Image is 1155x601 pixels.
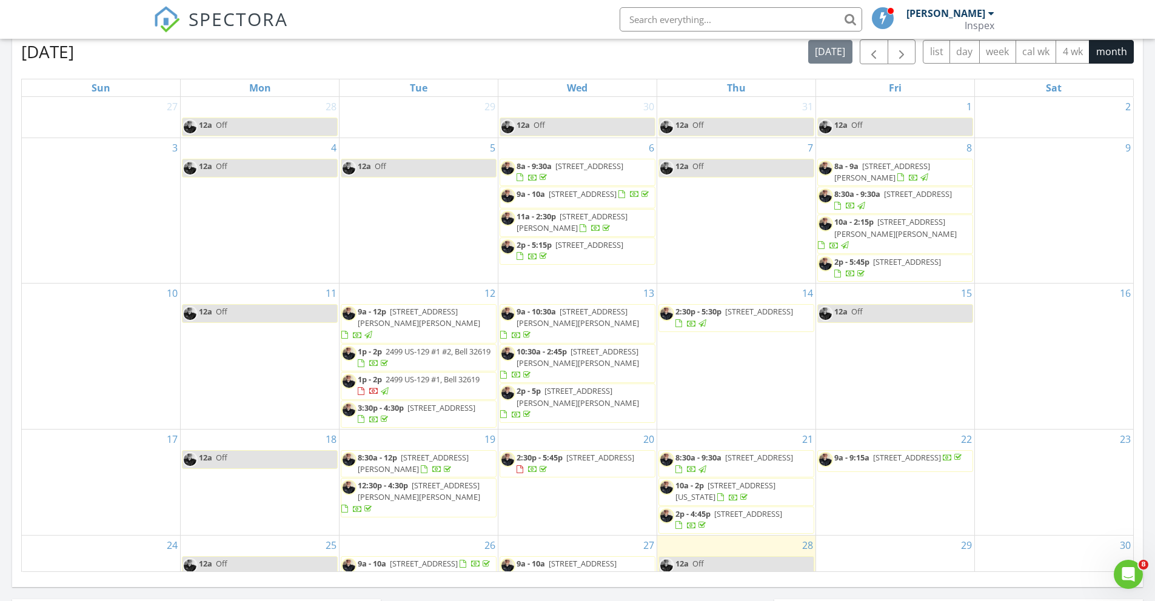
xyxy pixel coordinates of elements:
span: [STREET_ADDRESS][PERSON_NAME][PERSON_NAME] [834,216,957,239]
span: 2p - 5:45p [834,256,869,267]
span: 9a - 9:15a [834,452,869,463]
a: Tuesday [407,79,430,96]
span: 8a - 9a [834,161,859,171]
a: SPECTORA [153,16,288,42]
span: [STREET_ADDRESS][PERSON_NAME] [517,211,628,233]
span: 8a - 9:30a [517,161,552,171]
img: 1617362970288203400853271207826.jpg [341,558,357,573]
a: 9a - 10a [STREET_ADDRESS] [341,556,497,578]
span: [STREET_ADDRESS] [555,239,623,250]
span: Off [216,306,227,317]
span: 12a [199,306,212,317]
a: Go to August 26, 2025 [482,536,498,555]
span: Off [216,161,227,171]
span: 2499 US-129 #1 #2, Bell 32619 [386,346,490,357]
span: 12a [199,452,212,463]
td: Go to August 12, 2025 [340,284,498,430]
a: 9a - 9:15a [STREET_ADDRESS] [834,452,964,463]
a: Go to August 5, 2025 [487,138,498,158]
span: [STREET_ADDRESS] [725,452,793,463]
span: 2:30p - 5:30p [675,306,721,317]
img: 1617362970288203400853271207826.jpg [500,161,515,176]
span: 1p - 2p [358,374,382,385]
img: 1617362970288203400853271207826.jpg [341,452,357,467]
a: Go to August 22, 2025 [959,430,974,449]
a: 1p - 2p 2499 US-129 #1, Bell 32619 [341,372,497,399]
img: 1617362970288203400853271207826.jpg [659,452,674,467]
span: [STREET_ADDRESS][PERSON_NAME][PERSON_NAME] [517,385,639,408]
span: [STREET_ADDRESS] [873,452,941,463]
a: 12:30p - 4:30p [STREET_ADDRESS][PERSON_NAME][PERSON_NAME] [341,480,480,514]
td: Go to July 27, 2025 [22,97,181,138]
span: Off [692,558,704,569]
span: 2p - 4:45p [675,508,711,519]
button: Next month [888,39,916,64]
a: 2p - 4:45p [STREET_ADDRESS] [675,508,782,531]
a: 10:30a - 2:45p [STREET_ADDRESS][PERSON_NAME][PERSON_NAME] [500,346,639,380]
img: 1617362970288203400853271207826.jpg [500,188,515,204]
span: 8:30a - 9:30a [675,452,721,463]
a: Go to July 28, 2025 [323,97,339,116]
a: 8a - 9:30a [STREET_ADDRESS] [517,161,623,183]
td: Go to August 8, 2025 [815,138,974,284]
span: 8:30a - 9:30a [834,188,880,199]
a: 8:30a - 12p [STREET_ADDRESS][PERSON_NAME] [358,452,469,474]
a: Go to August 10, 2025 [164,284,180,303]
div: Inspex [965,19,994,32]
button: cal wk [1016,40,1057,64]
a: 11a - 2:30p [STREET_ADDRESS][PERSON_NAME] [500,209,655,236]
a: Thursday [725,79,748,96]
span: 8:30a - 12p [358,452,397,463]
img: 1617362970288203400853271207826.jpg [182,119,198,134]
span: 12a [675,161,689,171]
a: Go to August 3, 2025 [170,138,180,158]
button: week [979,40,1016,64]
img: 1617362970288203400853271207826.jpg [500,306,515,321]
td: Go to August 7, 2025 [657,138,815,284]
a: 2p - 5:45p [STREET_ADDRESS] [834,256,941,279]
div: [PERSON_NAME] [906,7,985,19]
a: 2p - 5p [STREET_ADDRESS][PERSON_NAME][PERSON_NAME] [500,384,655,423]
a: Go to August 2, 2025 [1123,97,1133,116]
a: Go to August 27, 2025 [641,536,657,555]
a: 9a - 10:30a [STREET_ADDRESS][PERSON_NAME][PERSON_NAME] [500,304,655,344]
a: Go to August 12, 2025 [482,284,498,303]
a: Go to August 6, 2025 [646,138,657,158]
button: [DATE] [808,40,852,64]
img: 1617362970288203400853271207826.jpg [818,119,833,134]
a: 12:30p - 4:30p [STREET_ADDRESS][PERSON_NAME][PERSON_NAME] [341,478,497,517]
a: Go to August 23, 2025 [1117,430,1133,449]
span: [STREET_ADDRESS] [407,402,475,413]
span: Off [851,119,863,130]
img: 1617362970288203400853271207826.jpg [659,306,674,321]
a: 9a - 10:30a [STREET_ADDRESS][PERSON_NAME][PERSON_NAME] [500,306,639,340]
span: 9a - 10a [517,558,545,569]
td: Go to August 13, 2025 [498,284,657,430]
td: Go to August 3, 2025 [22,138,181,284]
span: 12a [199,558,212,569]
img: 1617362970288203400853271207826.jpg [818,216,833,231]
span: 12a [675,119,689,130]
a: 8:30a - 9:30a [STREET_ADDRESS] [817,187,973,214]
a: 3:30p - 4:30p [STREET_ADDRESS] [358,402,475,425]
span: 2p - 5p [517,385,541,396]
a: 9a - 10a [STREET_ADDRESS] [358,558,492,569]
a: Go to August 24, 2025 [164,536,180,555]
span: 8 [1139,560,1148,569]
a: 8a - 9a [STREET_ADDRESS][PERSON_NAME] [817,159,973,186]
a: Go to August 20, 2025 [641,430,657,449]
img: 1617362970288203400853271207826.jpg [182,161,198,176]
td: Go to August 10, 2025 [22,284,181,430]
span: [STREET_ADDRESS][PERSON_NAME] [834,161,930,183]
img: 1617362970288203400853271207826.jpg [818,306,833,321]
a: 9a - 10a [STREET_ADDRESS][PERSON_NAME] [517,558,617,580]
span: Off [216,558,227,569]
button: Previous month [860,39,888,64]
a: Go to August 19, 2025 [482,430,498,449]
a: 2:30p - 5:45p [STREET_ADDRESS] [517,452,634,474]
td: Go to August 6, 2025 [498,138,657,284]
button: month [1089,40,1134,64]
img: The Best Home Inspection Software - Spectora [153,6,180,33]
a: 1p - 2p 2499 US-129 #1 #2, Bell 32619 [341,344,497,371]
img: 1617362970288203400853271207826.jpg [341,374,357,389]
